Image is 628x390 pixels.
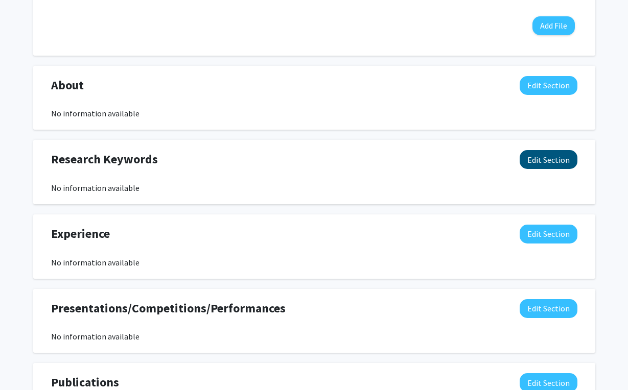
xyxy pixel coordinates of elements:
button: Edit Presentations/Competitions/Performances [520,299,577,318]
div: No information available [51,256,577,269]
div: No information available [51,107,577,119]
button: Edit Experience [520,225,577,243]
button: Add File [532,16,575,35]
span: About [51,76,84,94]
iframe: Chat [8,344,43,382]
span: Research Keywords [51,150,158,168]
button: Edit Research Keywords [520,150,577,169]
button: Edit About [520,76,577,95]
div: No information available [51,330,577,343]
span: Presentations/Competitions/Performances [51,299,286,318]
span: Experience [51,225,110,243]
div: No information available [51,182,577,194]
